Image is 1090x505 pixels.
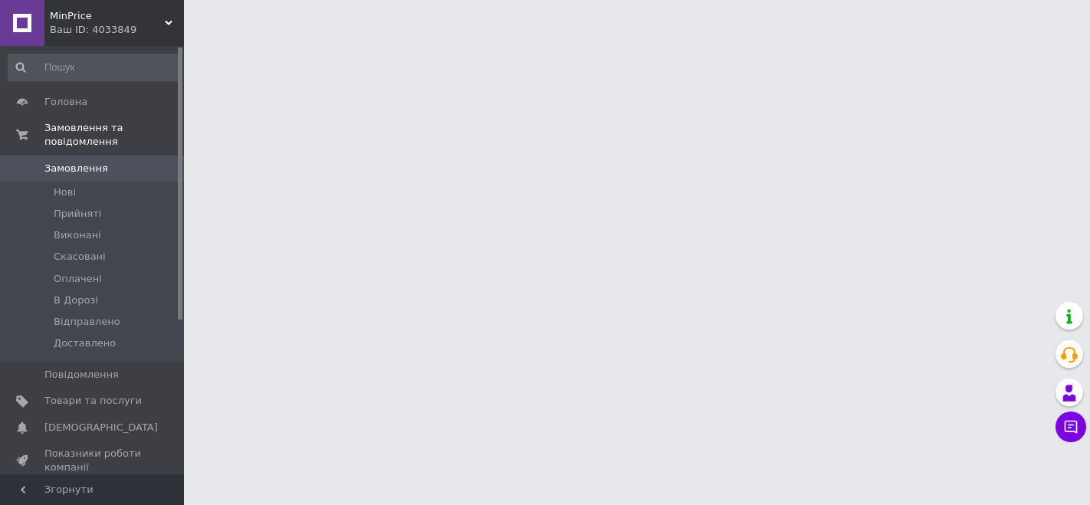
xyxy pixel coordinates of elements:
span: Виконані [54,228,101,242]
div: Ваш ID: 4033849 [50,23,184,37]
span: MinPrice [50,9,165,23]
span: Скасовані [54,250,106,264]
span: Оплачені [54,272,102,286]
button: Чат з покупцем [1056,412,1086,442]
span: Товари та послуги [44,394,142,408]
span: [DEMOGRAPHIC_DATA] [44,421,158,434]
span: Доставлено [54,336,116,350]
input: Пошук [8,54,181,81]
span: Замовлення та повідомлення [44,121,184,149]
span: Нові [54,185,76,199]
span: Замовлення [44,162,108,175]
span: Прийняті [54,207,101,221]
span: Повідомлення [44,368,119,382]
span: Відправлено [54,315,120,329]
span: Показники роботи компанії [44,447,142,474]
span: Головна [44,95,87,109]
span: В Дорозі [54,293,98,307]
